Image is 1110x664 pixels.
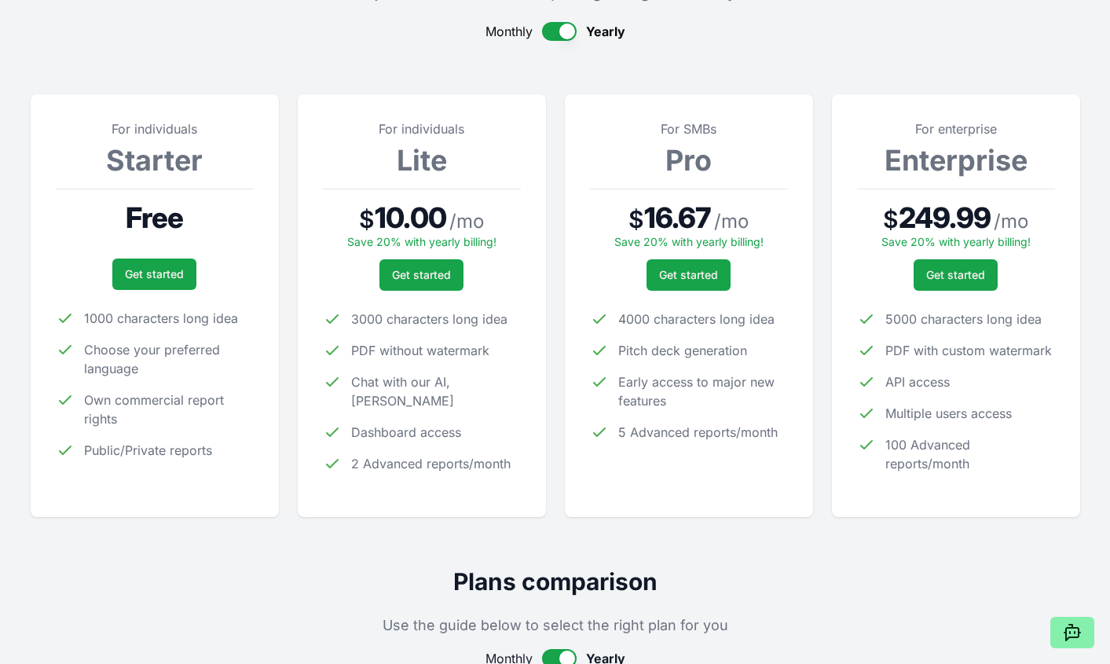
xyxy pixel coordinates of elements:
[590,119,788,138] p: For SMBs
[56,145,254,176] h3: Starter
[84,309,238,328] span: 1000 characters long idea
[351,341,489,360] span: PDF without watermark
[31,614,1080,636] p: Use the guide below to select the right plan for you
[449,209,484,234] span: / mo
[84,441,212,460] span: Public/Private reports
[618,310,775,328] span: 4000 characters long idea
[84,340,254,378] span: Choose your preferred language
[883,205,899,233] span: $
[714,209,749,234] span: / mo
[323,119,521,138] p: For individuals
[881,235,1031,248] span: Save 20% with yearly billing!
[586,22,625,41] span: Yearly
[375,202,446,233] span: 10.00
[647,259,731,291] a: Get started
[84,391,254,428] span: Own commercial report rights
[359,205,375,233] span: $
[885,435,1055,473] span: 100 Advanced reports/month
[857,119,1055,138] p: For enterprise
[485,22,533,41] span: Monthly
[351,454,511,473] span: 2 Advanced reports/month
[112,259,196,290] a: Get started
[618,372,788,410] span: Early access to major new features
[31,567,1080,596] h2: Plans comparison
[351,423,461,442] span: Dashboard access
[351,372,521,410] span: Chat with our AI, [PERSON_NAME]
[857,145,1055,176] h3: Enterprise
[590,145,788,176] h3: Pro
[885,341,1052,360] span: PDF with custom watermark
[885,404,1012,423] span: Multiple users access
[899,202,991,233] span: 249.99
[885,310,1042,328] span: 5000 characters long idea
[126,202,183,233] span: Free
[56,119,254,138] p: For individuals
[644,202,712,233] span: 16.67
[347,235,496,248] span: Save 20% with yearly billing!
[628,205,644,233] span: $
[994,209,1028,234] span: / mo
[885,372,950,391] span: API access
[618,341,747,360] span: Pitch deck generation
[618,423,778,442] span: 5 Advanced reports/month
[351,310,507,328] span: 3000 characters long idea
[914,259,998,291] a: Get started
[379,259,463,291] a: Get started
[323,145,521,176] h3: Lite
[614,235,764,248] span: Save 20% with yearly billing!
